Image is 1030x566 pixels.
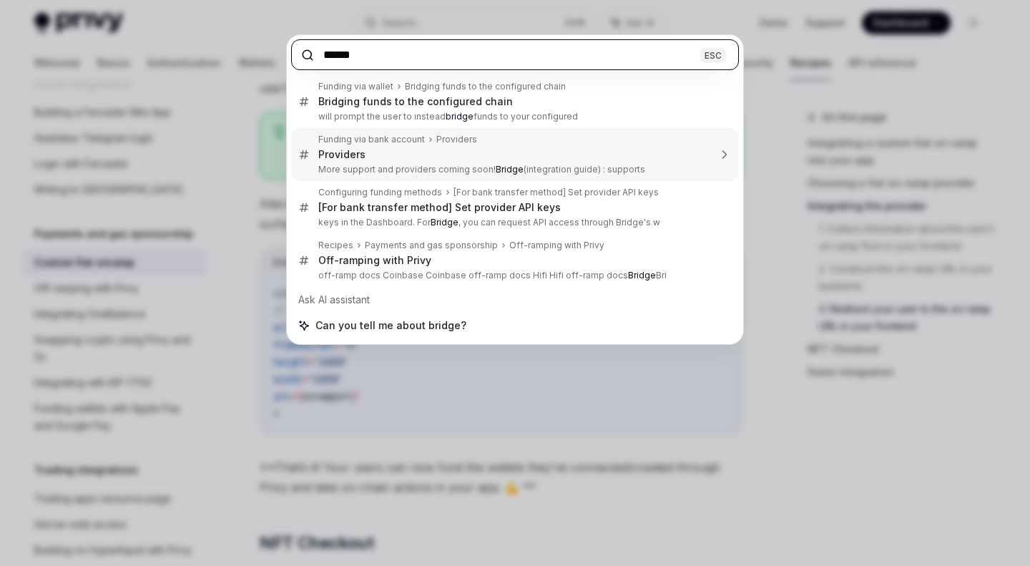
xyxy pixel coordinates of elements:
[318,81,393,92] div: Funding via wallet
[436,134,477,145] div: Providers
[318,134,425,145] div: Funding via bank account
[318,95,513,108] div: Bridging funds to the configured chain
[318,240,353,251] div: Recipes
[318,111,709,122] p: will prompt the user to instead funds to your configured
[318,201,561,214] div: [For bank transfer method] Set provider API keys
[318,148,366,161] div: Providers
[453,187,659,198] div: [For bank transfer method] Set provider API keys
[318,187,442,198] div: Configuring funding methods
[509,240,604,251] div: Off-ramping with Privy
[496,164,524,175] b: Bridge
[446,111,474,122] b: bridge
[318,254,431,267] div: Off-ramping with Privy
[315,318,466,333] span: Can you tell me about bridge?
[405,81,566,92] div: Bridging funds to the configured chain
[318,270,709,281] p: off-ramp docs Coinbase Coinbase off-ramp docs Hifi Hifi off-ramp docs Bri
[431,217,458,228] b: Bridge
[318,164,709,175] p: More support and providers coming soon! (integration guide) : supports
[291,287,739,313] div: Ask AI assistant
[700,47,726,62] div: ESC
[318,217,709,228] p: keys in the Dashboard. For , you can request API access through Bridge's w
[365,240,498,251] div: Payments and gas sponsorship
[628,270,656,280] b: Bridge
